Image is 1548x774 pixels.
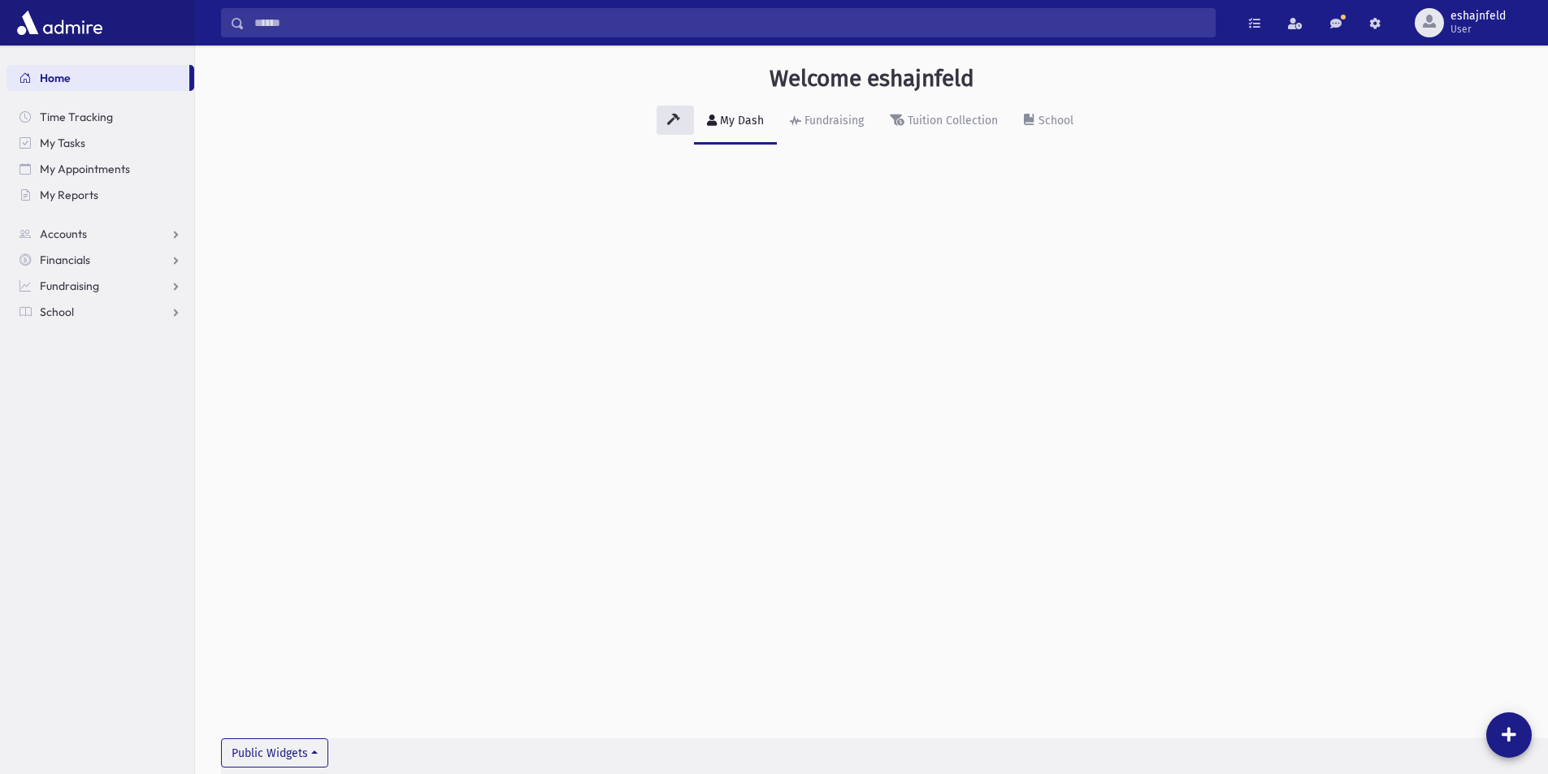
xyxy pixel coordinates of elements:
[13,6,106,39] img: AdmirePro
[7,221,194,247] a: Accounts
[245,8,1215,37] input: Search
[7,130,194,156] a: My Tasks
[7,104,194,130] a: Time Tracking
[777,99,877,145] a: Fundraising
[7,182,194,208] a: My Reports
[717,114,764,128] div: My Dash
[40,279,99,293] span: Fundraising
[40,71,71,85] span: Home
[1035,114,1073,128] div: School
[40,188,98,202] span: My Reports
[770,65,974,93] h3: Welcome eshajnfeld
[7,299,194,325] a: School
[1450,23,1506,36] span: User
[7,65,189,91] a: Home
[40,162,130,176] span: My Appointments
[40,227,87,241] span: Accounts
[40,305,74,319] span: School
[904,114,998,128] div: Tuition Collection
[1450,10,1506,23] span: eshajnfeld
[694,99,777,145] a: My Dash
[801,114,864,128] div: Fundraising
[7,156,194,182] a: My Appointments
[7,273,194,299] a: Fundraising
[40,253,90,267] span: Financials
[40,136,85,150] span: My Tasks
[221,738,328,768] button: Public Widgets
[877,99,1011,145] a: Tuition Collection
[7,247,194,273] a: Financials
[40,110,113,124] span: Time Tracking
[1011,99,1086,145] a: School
